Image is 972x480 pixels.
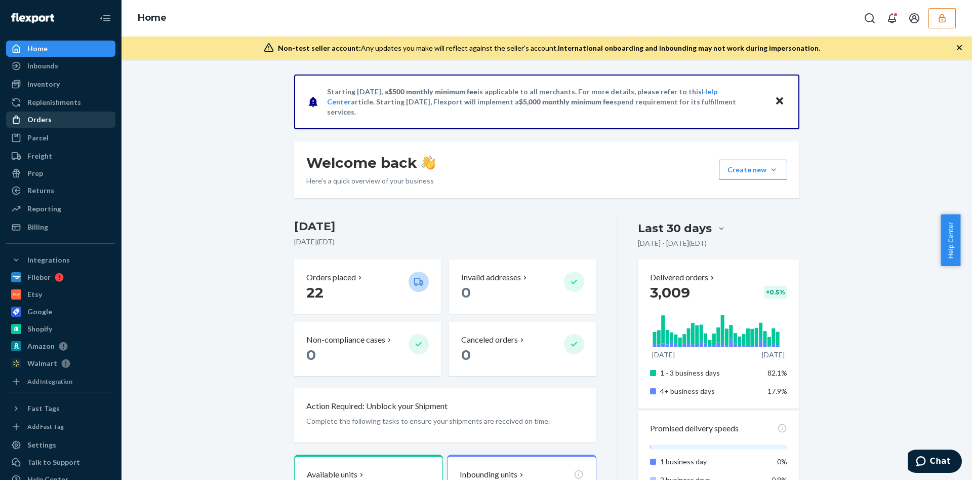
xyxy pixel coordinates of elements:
div: Talk to Support [27,457,80,467]
a: Settings [6,437,115,453]
div: Walmart [27,358,57,368]
div: Returns [27,186,54,196]
button: Talk to Support [6,454,115,470]
button: Create new [719,160,787,180]
button: Orders placed 22 [294,260,441,314]
p: Promised delivery speeds [650,423,739,434]
a: Parcel [6,130,115,146]
div: Google [27,307,52,317]
p: Complete the following tasks to ensure your shipments are received on time. [306,416,584,426]
div: + 0.5 % [764,286,787,299]
div: Home [27,44,48,54]
span: 82.1% [767,368,787,377]
a: Orders [6,112,115,128]
div: Fast Tags [27,403,60,414]
a: Freight [6,148,115,164]
div: Integrations [27,255,70,265]
button: Close Navigation [95,8,115,28]
div: Amazon [27,341,55,351]
p: 1 business day [660,457,760,467]
button: Delivered orders [650,272,716,283]
div: Inventory [27,79,60,89]
img: Flexport logo [11,13,54,23]
a: Returns [6,182,115,199]
a: Replenishments [6,94,115,110]
span: International onboarding and inbounding may not work during impersonation. [558,44,820,52]
button: Fast Tags [6,400,115,417]
span: 3,009 [650,284,690,301]
a: Amazon [6,338,115,354]
h3: [DATE] [294,218,596,235]
div: Reporting [27,204,61,214]
button: Close [773,94,786,109]
div: Parcel [27,133,49,143]
button: Invalid addresses 0 [449,260,596,314]
button: Non-compliance cases 0 [294,322,441,376]
p: Orders placed [306,272,356,283]
span: $500 monthly minimum fee [388,87,477,96]
a: Inbounds [6,58,115,74]
div: Settings [27,440,56,450]
div: Shopify [27,324,52,334]
a: Add Fast Tag [6,421,115,433]
a: Inventory [6,76,115,92]
div: Etsy [27,289,42,300]
button: Open Search Box [860,8,880,28]
span: 22 [306,284,323,301]
button: Open account menu [904,8,924,28]
h1: Welcome back [306,154,435,172]
div: Replenishments [27,97,81,107]
a: Home [6,41,115,57]
div: Add Integration [27,377,72,386]
a: Etsy [6,286,115,303]
span: 17.9% [767,387,787,395]
p: [DATE] - [DATE] ( EDT ) [638,238,707,248]
a: Reporting [6,201,115,217]
p: Canceled orders [461,334,518,346]
span: 0% [777,457,787,466]
p: Here’s a quick overview of your business [306,176,435,186]
p: 1 - 3 business days [660,368,760,378]
iframe: Opens a widget where you can chat to one of our agents [908,450,962,475]
img: hand-wave emoji [421,156,435,170]
button: Canceled orders 0 [449,322,596,376]
div: Any updates you make will reflect against the seller's account. [278,43,820,53]
div: Orders [27,115,52,125]
a: Walmart [6,355,115,372]
div: Flieber [27,272,51,282]
span: 0 [461,346,471,363]
p: [DATE] ( EDT ) [294,237,596,247]
a: Flieber [6,269,115,285]
span: 0 [306,346,316,363]
div: Add Fast Tag [27,422,64,431]
a: Prep [6,165,115,181]
a: Google [6,304,115,320]
a: Shopify [6,321,115,337]
button: Integrations [6,252,115,268]
p: Starting [DATE], a is applicable to all merchants. For more details, please refer to this article... [327,87,765,117]
a: Billing [6,219,115,235]
button: Open notifications [882,8,902,28]
span: $5,000 monthly minimum fee [519,97,614,106]
p: Action Required: Unblock your Shipment [306,400,448,412]
p: [DATE] [762,350,785,360]
a: Add Integration [6,376,115,388]
p: 4+ business days [660,386,760,396]
div: Inbounds [27,61,58,71]
div: Freight [27,151,52,161]
p: Non-compliance cases [306,334,385,346]
div: Last 30 days [638,220,712,236]
ol: breadcrumbs [130,4,175,33]
a: Home [138,12,167,23]
div: Billing [27,222,48,232]
button: Help Center [941,214,960,266]
span: 0 [461,284,471,301]
div: Prep [27,168,43,178]
span: Non-test seller account: [278,44,361,52]
p: Invalid addresses [461,272,521,283]
p: [DATE] [652,350,675,360]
